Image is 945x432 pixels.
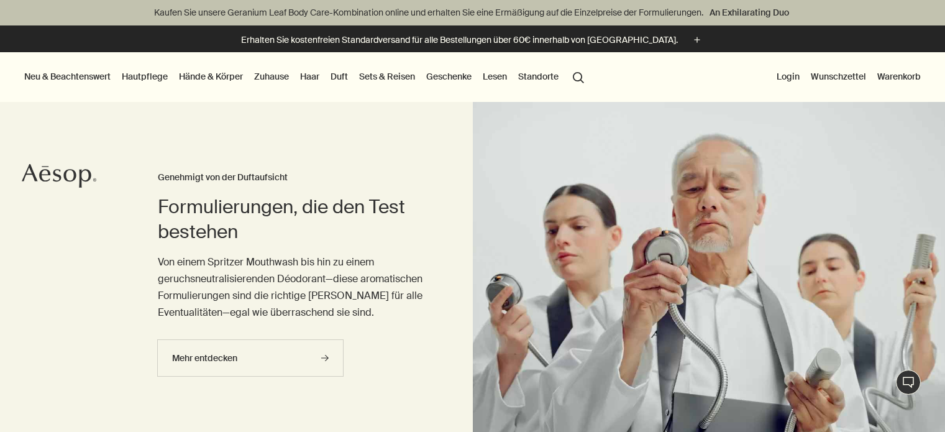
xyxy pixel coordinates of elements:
[707,6,792,19] a: An Exhilarating Duo
[567,65,590,88] button: Menüpunkt "Suche" öffnen
[252,68,291,85] a: Zuhause
[157,339,344,377] a: Mehr entdecken
[158,170,423,185] h3: Genehmigt von der Duftaufsicht
[22,163,96,191] a: Aesop
[357,68,418,85] a: Sets & Reisen
[176,68,245,85] a: Hände & Körper
[22,163,96,188] svg: Aesop
[480,68,509,85] a: Lesen
[424,68,474,85] a: Geschenke
[241,34,678,47] p: Erhalten Sie kostenfreien Standardversand für alle Bestellungen über 60€ innerhalb von [GEOGRAPHI...
[158,254,423,321] p: Von einem Spritzer Mouthwash bis hin zu einem geruchsneutralisierenden Déodorant—diese aromatisch...
[22,52,590,102] nav: primary
[516,68,561,85] button: Standorte
[22,68,113,85] button: Neu & Beachtenswert
[774,68,802,85] button: Login
[298,68,322,85] a: Haar
[12,6,933,19] p: Kaufen Sie unsere Geranium Leaf Body Care-Kombination online und erhalten Sie eine Ermäßigung auf...
[241,33,704,47] button: Erhalten Sie kostenfreien Standardversand für alle Bestellungen über 60€ innerhalb von [GEOGRAPHI...
[875,68,923,85] button: Warenkorb
[896,370,921,395] button: Live-Support Chat
[119,68,170,85] a: Hautpflege
[158,195,423,244] h2: Formulierungen, die den Test bestehen
[328,68,350,85] a: Duft
[774,52,923,102] nav: supplementary
[808,68,869,85] a: Wunschzettel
